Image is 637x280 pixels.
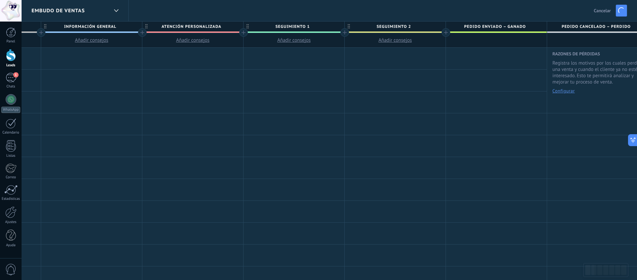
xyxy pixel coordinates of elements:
[345,22,446,31] div: seguimiento 2
[345,22,442,32] span: seguimiento 2
[75,37,108,43] span: Añadir consejos
[142,22,243,31] div: Atención Personalizada
[446,22,547,31] div: Pedido enviado – ganado
[41,22,139,32] span: información general
[345,33,446,47] button: Añadir consejos
[1,107,20,113] div: WhatsApp
[244,33,344,47] button: Añadir consejos
[379,37,412,43] span: Añadir consejos
[446,22,543,32] span: Pedido enviado – ganado
[32,8,85,14] span: Embudo de ventas
[1,131,21,135] div: Calendario
[552,88,575,93] button: Configurar
[1,175,21,180] div: Correo
[41,22,142,31] div: información general
[13,72,19,78] span: 1
[1,84,21,89] div: Chats
[142,22,240,32] span: Atención Personalizada
[1,39,21,44] div: Panel
[110,4,122,17] div: Embudo de ventas
[1,154,21,158] div: Listas
[1,63,21,68] div: Leads
[594,8,611,14] span: Cancelar
[1,220,21,224] div: Ajustes
[176,37,210,43] span: Añadir consejos
[142,33,243,47] button: Añadir consejos
[244,22,344,31] div: seguimiento 1
[277,37,311,43] span: Añadir consejos
[591,6,613,16] button: Cancelar
[1,197,21,201] div: Estadísticas
[244,22,341,32] span: seguimiento 1
[1,243,21,248] div: Ayuda
[41,33,142,47] button: Añadir consejos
